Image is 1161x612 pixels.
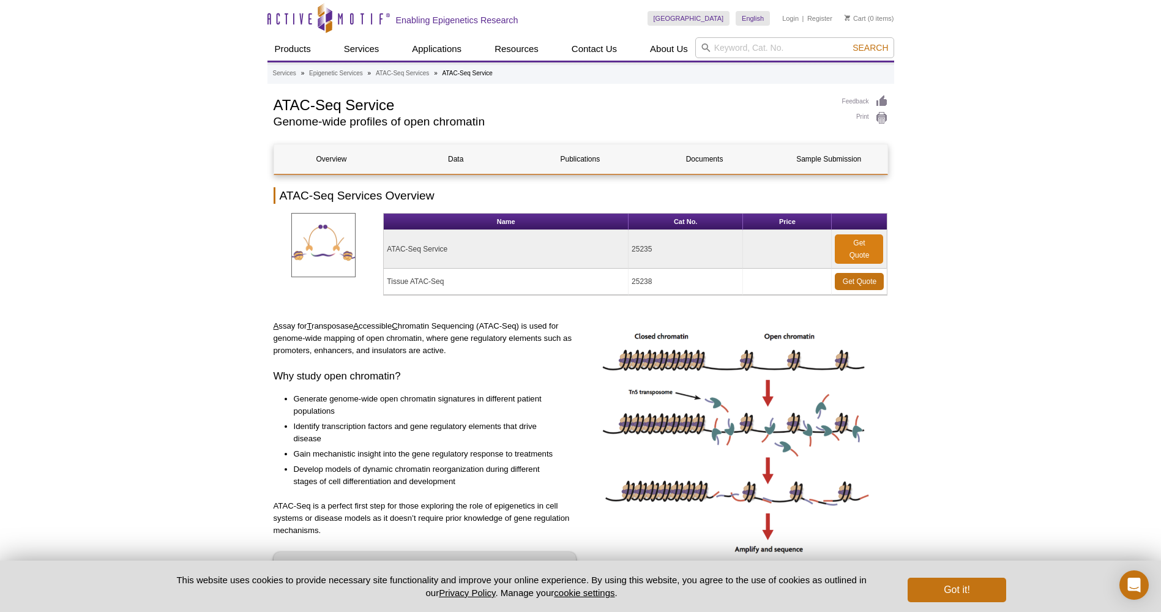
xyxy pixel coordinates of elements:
[337,37,387,61] a: Services
[392,321,398,330] u: C
[274,116,830,127] h2: Genome-wide profiles of open chromatin
[523,144,638,174] a: Publications
[842,111,888,125] a: Print
[782,14,799,23] a: Login
[368,70,371,76] li: »
[853,43,888,53] span: Search
[274,500,577,537] p: ATAC-Seq is a perfect first step for those exploring the role of epigenetics in cell systems or d...
[307,321,312,330] u: T
[309,68,363,79] a: Epigenetic Services
[439,588,495,598] a: Privacy Policy
[487,37,546,61] a: Resources
[695,37,894,58] input: Keyword, Cat. No.
[396,15,518,26] h2: Enabling Epigenetics Research
[835,273,884,290] a: Get Quote
[845,11,894,26] li: (0 items)
[564,37,624,61] a: Contact Us
[273,68,296,79] a: Services
[274,144,389,174] a: Overview
[353,321,359,330] u: A
[849,42,892,53] button: Search
[384,230,629,269] td: ATAC-Seq Service
[301,70,305,76] li: »
[743,214,832,230] th: Price
[434,70,438,76] li: »
[274,320,577,357] p: ssay for ransposase ccessible hromatin Sequencing (ATAC-Seq) is used for genome-wide mapping of o...
[442,70,493,76] li: ATAC-Seq Service
[629,214,743,230] th: Cat No.
[274,95,830,113] h1: ATAC-Seq Service
[274,321,279,330] u: A
[294,420,564,445] li: Identify transcription factors and gene regulatory elements that drive disease
[294,463,564,488] li: Develop models of dynamic chromatin reorganization during different stages of cell differentiatio...
[629,230,743,269] td: 25235
[908,578,1006,602] button: Got it!
[845,14,866,23] a: Cart
[648,11,730,26] a: [GEOGRAPHIC_DATA]
[629,269,743,295] td: 25238
[845,15,850,21] img: Your Cart
[294,448,564,460] li: Gain mechanistic insight into the gene regulatory response to treatments
[771,144,886,174] a: Sample Submission
[802,11,804,26] li: |
[398,144,513,174] a: Data
[405,37,469,61] a: Applications
[155,573,888,599] p: This website uses cookies to provide necessary site functionality and improve your online experie...
[736,11,770,26] a: English
[842,95,888,108] a: Feedback
[274,369,577,384] h3: Why study open chromatin?
[291,213,356,277] img: ATAC-SeqServices
[647,144,762,174] a: Documents
[807,14,832,23] a: Register
[384,214,629,230] th: Name
[274,552,577,579] a: Learn More About ATAC-Seq
[274,187,888,204] h2: ATAC-Seq Services Overview
[294,393,564,417] li: Generate genome-wide open chromatin signatures in different patient populations
[376,68,429,79] a: ATAC-Seq Services
[267,37,318,61] a: Products
[554,588,614,598] button: cookie settings
[1119,570,1149,600] div: Open Intercom Messenger
[384,269,629,295] td: Tissue ATAC-Seq
[835,234,883,264] a: Get Quote
[599,320,874,558] img: ATAC-Seq image
[643,37,695,61] a: About Us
